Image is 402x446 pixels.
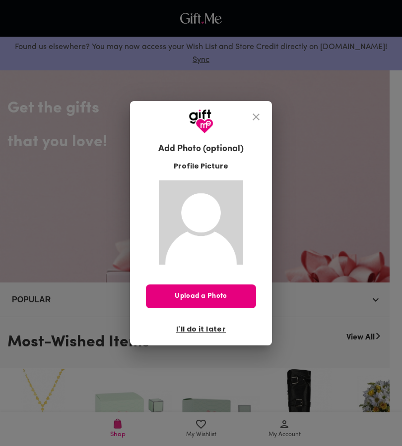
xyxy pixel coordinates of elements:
[244,105,268,129] button: close
[189,109,213,134] img: GiftMe Logo
[174,161,228,171] span: Profile Picture
[176,324,226,334] span: I'll do it later
[159,180,243,265] img: Gift.me default profile picture
[146,284,256,308] button: Upload a Photo
[146,291,256,302] span: Upload a Photo
[158,143,244,156] h6: Add Photo (optional)
[172,321,230,337] button: I'll do it later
